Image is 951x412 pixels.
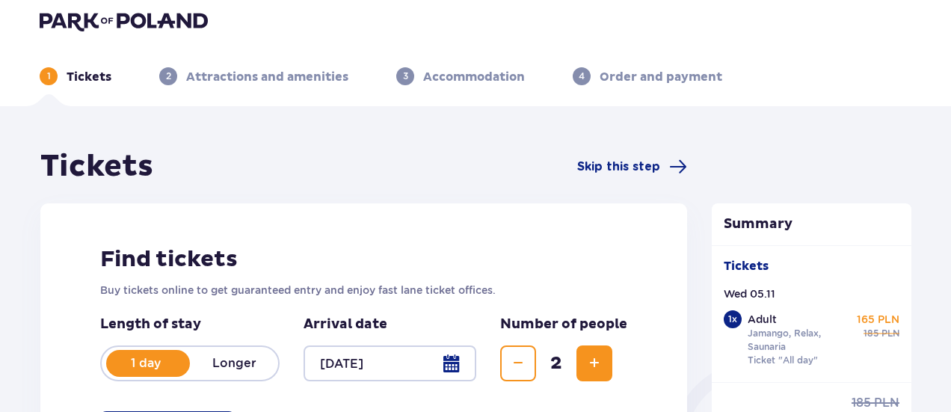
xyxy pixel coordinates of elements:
button: Increase [576,345,612,381]
span: 185 [852,395,871,411]
p: 1 [47,70,51,83]
h1: Tickets [40,148,153,185]
span: Skip this step [577,159,660,175]
h2: Find tickets [100,245,627,274]
p: 1 day [102,355,190,372]
p: Wed 05.11 [724,286,775,301]
p: 3 [403,70,408,83]
button: Decrease [500,345,536,381]
span: PLN [874,395,899,411]
div: 1 x [724,310,742,328]
p: Accommodation [423,69,525,85]
p: Adult [748,312,777,327]
p: 165 PLN [857,312,899,327]
span: 2 [539,352,573,375]
div: 2Attractions and amenities [159,67,348,85]
a: Skip this step [577,158,687,176]
span: PLN [881,327,899,340]
p: Arrival date [304,316,387,333]
div: 4Order and payment [573,67,722,85]
p: 2 [166,70,171,83]
p: Longer [190,355,278,372]
p: Number of people [500,316,627,333]
div: 1Tickets [40,67,111,85]
p: 4 [579,70,585,83]
p: Jamango, Relax, Saunaria [748,327,851,354]
p: Order and payment [600,69,722,85]
p: Ticket "All day" [748,354,818,367]
p: Length of stay [100,316,280,333]
span: 185 [864,327,878,340]
p: Tickets [724,258,769,274]
p: Tickets [67,69,111,85]
p: Summary [712,215,912,233]
p: Buy tickets online to get guaranteed entry and enjoy fast lane ticket offices. [100,283,627,298]
p: Attractions and amenities [186,69,348,85]
img: Park of Poland logo [40,10,208,31]
div: 3Accommodation [396,67,525,85]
